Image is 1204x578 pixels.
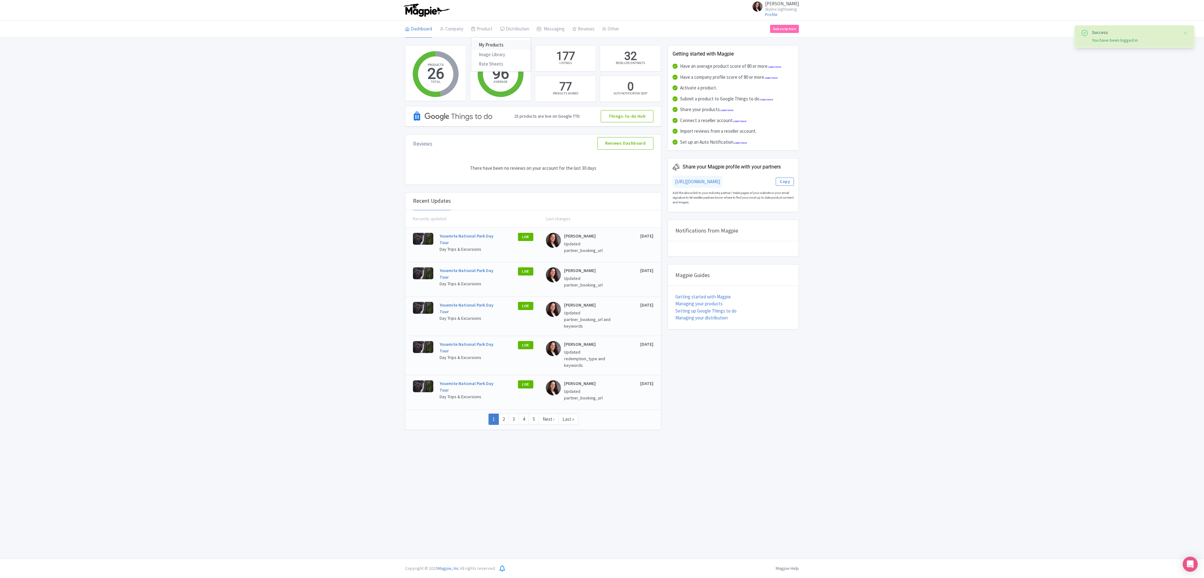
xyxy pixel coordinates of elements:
div: Recently updated [413,216,533,222]
a: Yosemite National Park Day Tour [440,233,494,245]
div: [DATE] [613,341,653,370]
a: Learn more [721,109,733,112]
div: 32 [624,49,637,64]
div: Import reviews from a reseller account. [680,128,757,135]
img: p2eyxserlmu0xna0dsnr.jpg [413,233,433,245]
img: p2eyxserlmu0xna0dsnr.jpg [413,380,433,392]
div: Activate a product. [680,84,717,92]
span: Magpie, Inc. [438,565,460,571]
p: Updated partner_booking_url [564,388,614,401]
div: Submit a product to Google Things to do. [680,95,773,103]
div: [DATE] [613,233,653,257]
img: p2eyxserlmu0xna0dsnr.jpg [413,302,433,314]
a: Learn more [768,66,781,68]
div: AUTO NOTIFICATION SENT [614,91,647,96]
div: Share your products. [680,106,733,113]
div: 0 [627,79,634,95]
div: Connect a reseller account. [680,117,746,124]
p: [PERSON_NAME] [564,341,614,348]
img: logo-ab69f6fb50320c5b225c76a69d11143b.png [402,3,451,17]
a: Distribution [500,20,529,38]
a: Getting started with Magpie [675,294,731,300]
a: Learn more [734,120,746,123]
div: Success [1092,29,1178,36]
img: p2eyxserlmu0xna0dsnr.jpg [413,267,433,279]
a: Learn more [734,142,747,144]
div: Set up an Auto Notification. [680,139,747,146]
a: Reviews Dashboard [597,137,653,150]
a: Learn more [760,98,773,101]
div: [DATE] [613,267,653,292]
div: Recent Updates [413,191,451,210]
a: Next › [539,414,559,425]
img: p2eyxserlmu0xna0dsnr.jpg [413,341,433,353]
a: Other [602,20,619,38]
a: Last » [558,414,578,425]
p: [PERSON_NAME] [564,267,614,274]
img: bhnzfmodg9senzhwla23.jpg [546,380,561,395]
a: [PERSON_NAME] Skyline Sightseeing [749,1,799,11]
a: 0 AUTO NOTIFICATION SENT [600,76,661,102]
a: 4 [519,414,529,425]
small: Skyline Sightseeing [765,7,799,11]
a: Profile [765,12,778,17]
span: [PERSON_NAME] [765,1,799,7]
div: Open Intercom Messenger [1183,557,1198,572]
img: Google TTD [413,103,493,130]
p: [PERSON_NAME] [564,380,614,387]
p: Updated partner_booking_url and keywords [564,310,614,329]
div: Last changes [533,216,654,222]
p: Day Trips & Excursions [440,246,500,253]
a: Yosemite National Park Day Tour [440,302,494,314]
img: bhnzfmodg9senzhwla23.jpg [546,341,561,356]
a: Rate Sheets [471,59,531,69]
div: There have been no reviews on your account for the last 30 days [408,152,658,185]
img: bhnzfmodg9senzhwla23.jpg [546,267,561,282]
div: [DATE] [613,302,653,331]
a: My Products [471,40,531,50]
div: Have an average product score of 80 or more. [680,63,781,70]
a: 1 [488,414,499,425]
p: Updated redemption_type and keywords [564,349,614,369]
div: Share your Magpie profile with your partners [683,163,781,171]
a: Dashboard [405,20,432,38]
p: Day Trips & Excursions [440,354,500,361]
div: Add the above link to your industry partner / trade pages of your website or your email signature... [673,188,794,207]
a: Reviews [572,20,594,38]
p: Updated partner_booking_url [564,275,614,288]
a: Yosemite National Park Day Tour [440,341,494,354]
img: bhnzfmodg9senzhwla23.jpg [752,2,763,12]
div: 77 [559,79,572,95]
p: Updated partner_booking_url [564,241,614,254]
a: Magpie Help [776,565,799,571]
img: bhnzfmodg9senzhwla23.jpg [546,302,561,317]
p: [PERSON_NAME] [564,233,614,239]
div: 177 [556,49,575,64]
div: RESELLER CONTRACTS [616,61,645,65]
a: Image Library [471,50,531,60]
p: Day Trips & Excursions [440,393,500,400]
div: PRODUCTS SHARED [553,91,578,96]
div: Notifications from Magpie [668,220,799,241]
a: Managing your products [675,301,723,307]
div: Magpie Guides [668,265,799,286]
a: 77 PRODUCTS SHARED [535,76,596,102]
a: Product [471,20,493,38]
a: Learn more [765,77,778,79]
a: Messaging [537,20,565,38]
a: 3 [509,414,519,425]
div: [DATE] [613,380,653,404]
a: [URL][DOMAIN_NAME] [675,179,720,185]
p: Day Trips & Excursions [440,315,500,322]
a: 2 [499,414,509,425]
a: 177 LISTINGS [535,45,596,72]
div: Reviews [413,139,432,148]
div: Getting started with Magpie [673,50,794,58]
a: 32 RESELLER CONTRACTS [600,45,661,72]
p: [PERSON_NAME] [564,302,614,308]
div: Copyright © 2025 All rights reserved. [401,565,499,572]
a: Company [440,20,463,38]
div: LISTINGS [559,61,572,65]
button: Copy [776,178,794,186]
a: Managing your distribution [675,315,728,321]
